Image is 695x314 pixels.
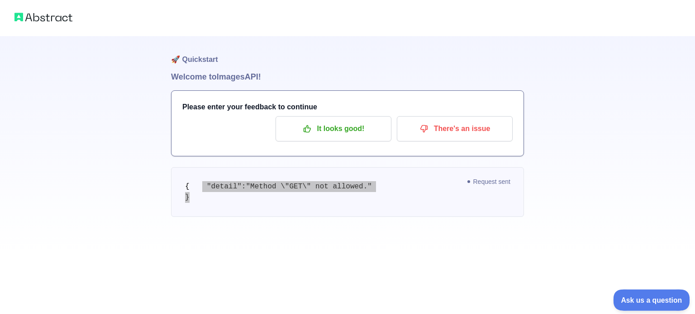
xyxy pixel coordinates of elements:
[185,183,372,202] code: }
[463,176,515,187] span: Request sent
[171,70,524,83] h1: Welcome to Images API!
[185,183,190,191] span: {
[242,183,246,191] span: :
[246,183,371,191] span: "Method \"GET\" not allowed."
[14,11,72,23] img: Abstract logo
[404,121,506,136] p: There's an issue
[171,36,524,70] h1: 🚀 Quickstart
[207,183,242,191] span: "detail"
[282,121,385,136] p: It looks good!
[397,116,513,141] button: There's an issue
[182,102,513,112] h3: Please enter your feedback to continue
[276,116,391,141] button: It looks good!
[614,289,690,310] iframe: Toggle Customer Support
